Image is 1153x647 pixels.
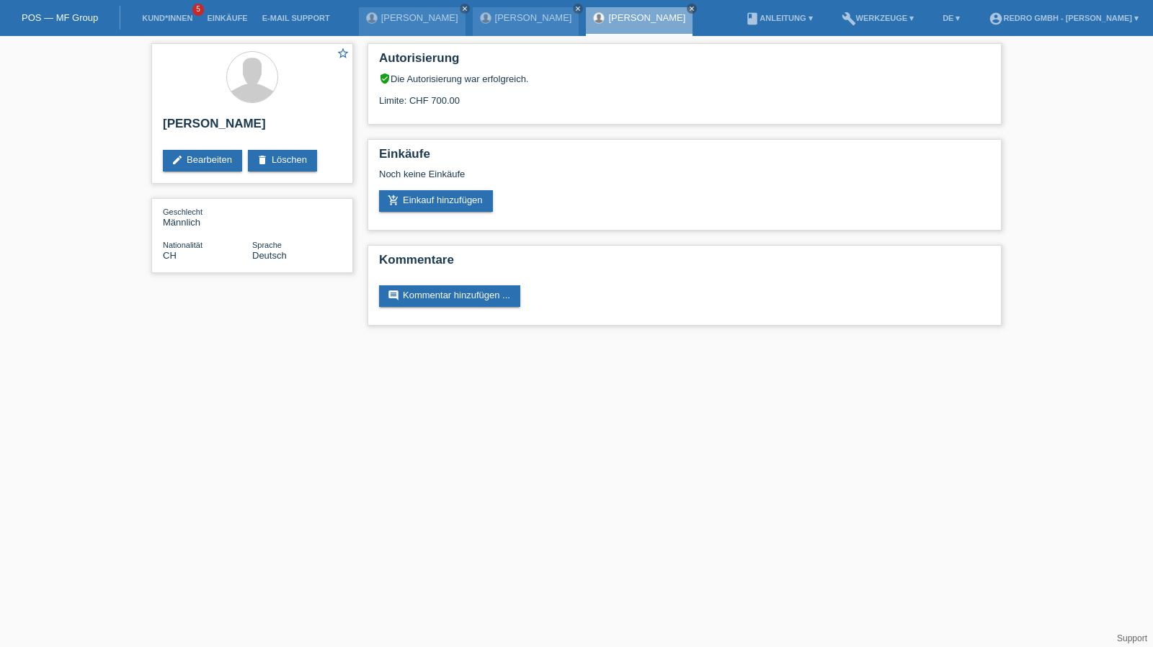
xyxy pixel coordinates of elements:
[252,250,287,261] span: Deutsch
[163,208,202,216] span: Geschlecht
[255,14,337,22] a: E-Mail Support
[163,206,252,228] div: Männlich
[200,14,254,22] a: Einkäufe
[337,47,350,62] a: star_border
[379,190,493,212] a: add_shopping_cartEinkauf hinzufügen
[22,12,98,23] a: POS — MF Group
[172,154,183,166] i: edit
[460,4,470,14] a: close
[574,5,582,12] i: close
[163,241,202,249] span: Nationalität
[573,4,583,14] a: close
[388,195,399,206] i: add_shopping_cart
[379,285,520,307] a: commentKommentar hinzufügen ...
[379,51,990,73] h2: Autorisierung
[688,5,695,12] i: close
[981,14,1146,22] a: account_circleRedro GmbH - [PERSON_NAME] ▾
[337,47,350,60] i: star_border
[248,150,317,171] a: deleteLöschen
[608,12,685,23] a: [PERSON_NAME]
[379,73,391,84] i: verified_user
[379,73,990,84] div: Die Autorisierung war erfolgreich.
[935,14,967,22] a: DE ▾
[252,241,282,249] span: Sprache
[461,5,468,12] i: close
[379,84,990,106] div: Limite: CHF 700.00
[379,253,990,275] h2: Kommentare
[1117,633,1147,643] a: Support
[135,14,200,22] a: Kund*innen
[163,250,177,261] span: Schweiz
[163,150,242,171] a: editBearbeiten
[257,154,268,166] i: delete
[495,12,572,23] a: [PERSON_NAME]
[834,14,922,22] a: buildWerkzeuge ▾
[738,14,819,22] a: bookAnleitung ▾
[192,4,204,16] span: 5
[381,12,458,23] a: [PERSON_NAME]
[388,290,399,301] i: comment
[379,147,990,169] h2: Einkäufe
[989,12,1003,26] i: account_circle
[163,117,342,138] h2: [PERSON_NAME]
[745,12,760,26] i: book
[379,169,990,190] div: Noch keine Einkäufe
[842,12,856,26] i: build
[687,4,697,14] a: close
